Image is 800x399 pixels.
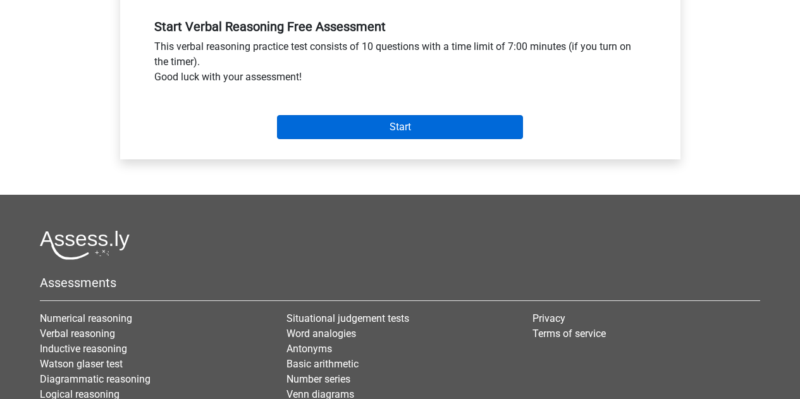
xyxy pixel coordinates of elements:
[532,328,606,340] a: Terms of service
[286,358,359,370] a: Basic arithmetic
[40,230,130,260] img: Assessly logo
[40,373,151,385] a: Diagrammatic reasoning
[40,358,123,370] a: Watson glaser test
[40,312,132,324] a: Numerical reasoning
[40,343,127,355] a: Inductive reasoning
[532,312,565,324] a: Privacy
[40,275,760,290] h5: Assessments
[286,312,409,324] a: Situational judgement tests
[277,115,523,139] input: Start
[286,373,350,385] a: Number series
[286,328,356,340] a: Word analogies
[154,19,646,34] h5: Start Verbal Reasoning Free Assessment
[145,39,656,90] div: This verbal reasoning practice test consists of 10 questions with a time limit of 7:00 minutes (i...
[286,343,332,355] a: Antonyms
[40,328,115,340] a: Verbal reasoning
